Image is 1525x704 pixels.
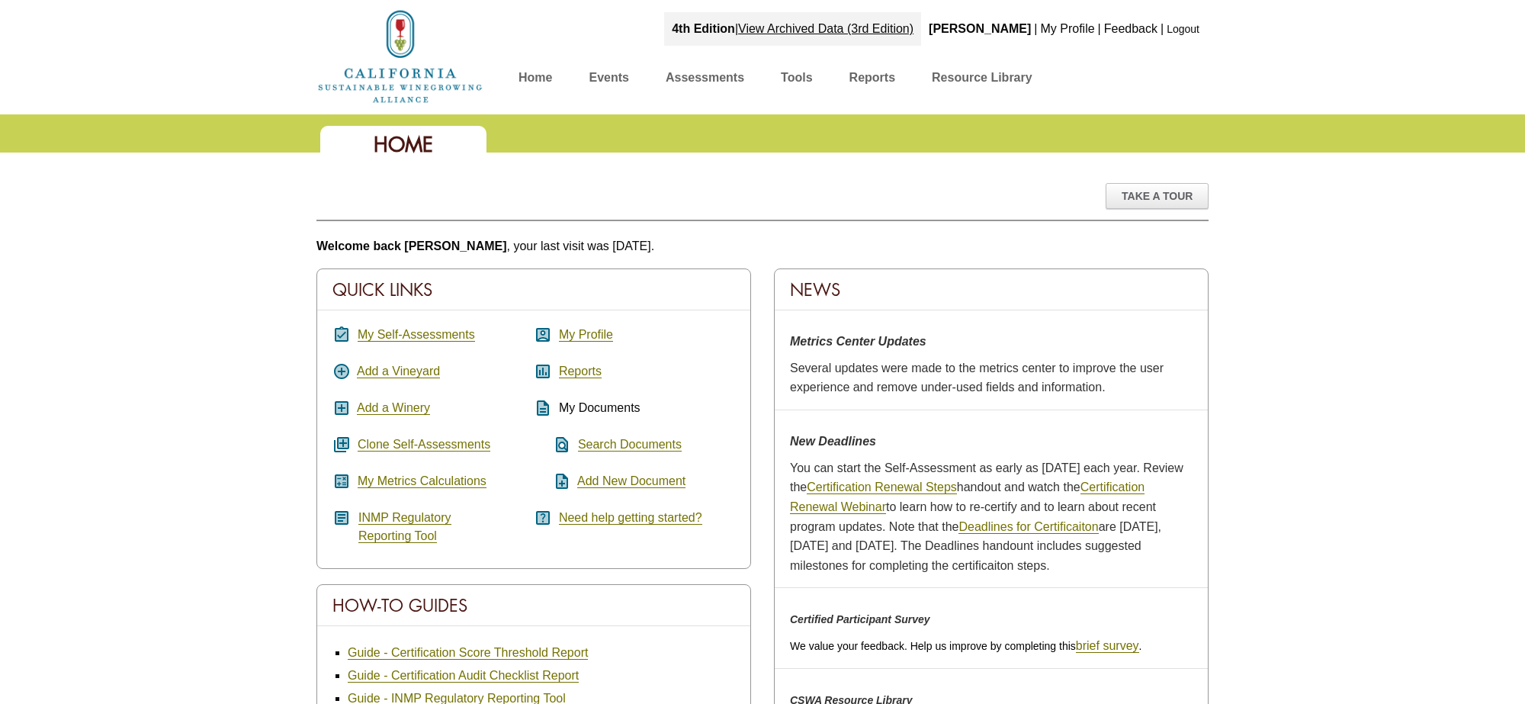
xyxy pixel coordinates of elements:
a: My Profile [1040,22,1094,35]
a: Clone Self-Assessments [358,438,490,452]
div: | [664,12,921,46]
a: Certification Renewal Steps [807,481,957,494]
a: Add a Vineyard [357,365,440,378]
a: INMP RegulatoryReporting Tool [358,511,451,543]
i: help_center [534,509,552,527]
div: How-To Guides [317,585,750,626]
a: Reports [849,67,895,94]
a: Add New Document [577,474,685,488]
i: calculate [332,472,351,490]
a: Resource Library [932,67,1032,94]
i: add_circle [332,362,351,381]
i: add_box [332,399,351,417]
a: Logout [1167,23,1199,35]
a: View Archived Data (3rd Edition) [738,22,913,35]
i: description [534,399,552,417]
div: Take A Tour [1106,183,1209,209]
a: Search Documents [578,438,682,452]
span: Home [374,131,433,158]
a: Certification Renewal Webinar [790,481,1145,514]
strong: New Deadlines [790,435,876,448]
span: We value your feedback. Help us improve by completing this . [790,640,1141,652]
a: My Profile [559,328,613,342]
p: , your last visit was [DATE]. [316,236,1209,256]
i: assignment_turned_in [332,326,351,344]
a: Reports [559,365,602,378]
a: Events [589,67,628,94]
em: Certified Participant Survey [790,613,930,625]
span: Several updates were made to the metrics center to improve the user experience and remove under-u... [790,362,1164,394]
b: [PERSON_NAME] [929,22,1031,35]
i: queue [332,436,351,454]
p: You can start the Self-Assessment as early as [DATE] each year. Review the handout and watch the ... [790,458,1193,576]
div: Quick Links [317,269,750,310]
strong: Metrics Center Updates [790,335,926,348]
a: Feedback [1104,22,1157,35]
a: Guide - Certification Score Threshold Report [348,646,588,660]
span: My Documents [559,401,640,414]
a: Add a Winery [357,401,430,415]
i: assessment [534,362,552,381]
i: note_add [534,472,571,490]
strong: 4th Edition [672,22,735,35]
div: | [1159,12,1165,46]
i: find_in_page [534,436,571,454]
div: News [775,269,1208,310]
i: article [332,509,351,527]
b: Welcome back [PERSON_NAME] [316,239,507,252]
a: Home [316,49,484,62]
i: account_box [534,326,552,344]
div: | [1096,12,1103,46]
a: Assessments [666,67,744,94]
img: logo_cswa2x.png [316,8,484,105]
a: Need help getting started? [559,511,702,525]
a: My Self-Assessments [358,328,475,342]
a: Guide - Certification Audit Checklist Report [348,669,579,683]
a: My Metrics Calculations [358,474,486,488]
a: Tools [781,67,812,94]
a: Deadlines for Certificaiton [958,520,1098,534]
a: brief survey [1076,639,1139,653]
a: Home [518,67,552,94]
div: | [1032,12,1039,46]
